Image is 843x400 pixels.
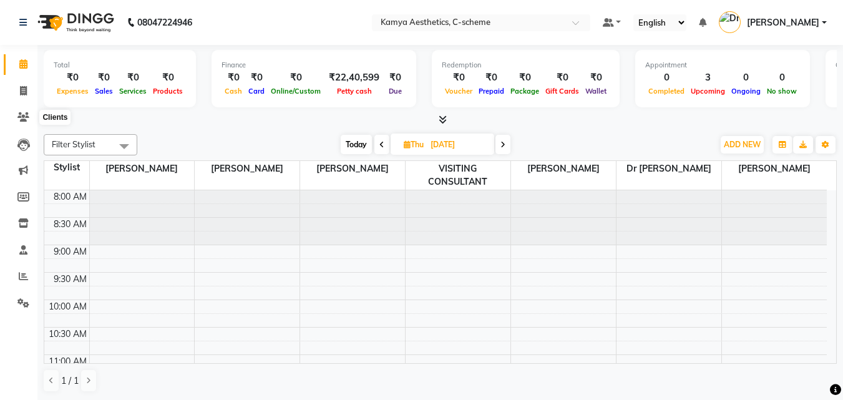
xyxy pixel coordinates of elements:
span: [PERSON_NAME] [195,161,300,177]
div: Redemption [442,60,610,71]
input: 2025-09-04 [427,135,489,154]
span: [PERSON_NAME] [722,161,827,177]
span: Sales [92,87,116,95]
div: 9:00 AM [51,245,89,258]
span: Wallet [582,87,610,95]
div: 11:00 AM [46,355,89,368]
span: Voucher [442,87,475,95]
div: Appointment [645,60,800,71]
span: Today [341,135,372,154]
span: ADD NEW [724,140,761,149]
img: Dr Tanvi Ahmed [719,11,741,33]
div: ₹0 [268,71,324,85]
b: 08047224946 [137,5,192,40]
div: 0 [645,71,688,85]
span: [PERSON_NAME] [747,16,819,29]
div: ₹0 [116,71,150,85]
div: 10:00 AM [46,300,89,313]
div: ₹0 [442,71,475,85]
div: 8:30 AM [51,218,89,231]
div: 10:30 AM [46,328,89,341]
div: Clients [39,110,71,125]
div: Total [54,60,186,71]
span: Petty cash [334,87,375,95]
span: Package [507,87,542,95]
div: Stylist [44,161,89,174]
span: [PERSON_NAME] [90,161,195,177]
span: VISITING CONSULTANT [406,161,510,190]
span: [PERSON_NAME] [300,161,405,177]
span: Gift Cards [542,87,582,95]
div: ₹0 [582,71,610,85]
span: Products [150,87,186,95]
div: ₹0 [150,71,186,85]
div: ₹0 [222,71,245,85]
span: Dr [PERSON_NAME] [616,161,721,177]
span: No show [764,87,800,95]
span: Upcoming [688,87,728,95]
img: logo [32,5,117,40]
div: ₹0 [92,71,116,85]
span: Filter Stylist [52,139,95,149]
div: ₹0 [475,71,507,85]
div: ₹0 [384,71,406,85]
span: Ongoing [728,87,764,95]
div: ₹22,40,599 [324,71,384,85]
div: ₹0 [54,71,92,85]
span: Completed [645,87,688,95]
span: Prepaid [475,87,507,95]
div: ₹0 [245,71,268,85]
button: ADD NEW [721,136,764,154]
div: 3 [688,71,728,85]
span: Card [245,87,268,95]
span: Online/Custom [268,87,324,95]
span: Due [386,87,405,95]
span: 1 / 1 [61,374,79,388]
div: 9:30 AM [51,273,89,286]
div: 0 [728,71,764,85]
span: Thu [401,140,427,149]
div: 0 [764,71,800,85]
span: Cash [222,87,245,95]
div: ₹0 [507,71,542,85]
span: Services [116,87,150,95]
div: Finance [222,60,406,71]
div: 8:00 AM [51,190,89,203]
span: [PERSON_NAME] [511,161,616,177]
div: ₹0 [542,71,582,85]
